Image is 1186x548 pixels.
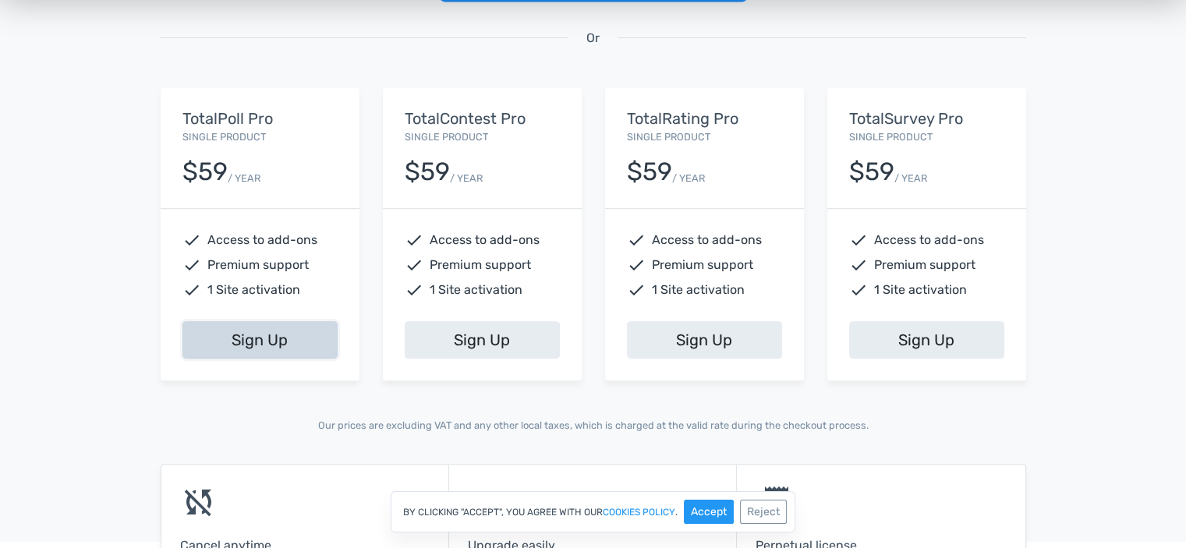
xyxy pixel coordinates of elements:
span: Access to add-ons [207,231,317,249]
small: Single Product [182,131,266,143]
a: Sign Up [849,321,1004,359]
small: / YEAR [450,171,483,186]
span: check [849,281,868,299]
span: Premium support [207,256,309,274]
div: $59 [849,158,894,186]
span: check [405,231,423,249]
a: cookies policy [603,507,675,517]
span: 1 Site activation [874,281,967,299]
span: receipt_long [756,483,793,521]
span: 1 Site activation [207,281,300,299]
span: Premium support [874,256,975,274]
div: By clicking "Accept", you agree with our . [391,491,795,532]
span: check [627,281,646,299]
span: sync_disabled [180,483,218,521]
span: check [627,231,646,249]
a: Sign Up [405,321,560,359]
h5: TotalContest Pro [405,110,560,127]
a: Sign Up [627,321,782,359]
div: $59 [627,158,672,186]
button: Accept [684,500,734,524]
div: $59 [182,158,228,186]
h5: TotalSurvey Pro [849,110,1004,127]
span: check [182,256,201,274]
span: Access to add-ons [652,231,762,249]
span: check [849,256,868,274]
span: Premium support [430,256,531,274]
span: check [405,256,423,274]
span: check [627,256,646,274]
span: 1 Site activation [430,281,522,299]
button: Reject [740,500,787,524]
span: Access to add-ons [430,231,540,249]
h5: TotalPoll Pro [182,110,338,127]
span: check [849,231,868,249]
a: Sign Up [182,321,338,359]
h5: TotalRating Pro [627,110,782,127]
span: Premium support [652,256,753,274]
div: $59 [405,158,450,186]
p: Our prices are excluding VAT and any other local taxes, which is charged at the valid rate during... [161,418,1026,433]
span: 1 Site activation [652,281,745,299]
small: / YEAR [894,171,927,186]
small: Single Product [627,131,710,143]
span: north_east [468,483,505,521]
small: Single Product [849,131,933,143]
span: Or [586,29,600,48]
small: Single Product [405,131,488,143]
span: check [182,281,201,299]
small: / YEAR [672,171,705,186]
span: Access to add-ons [874,231,984,249]
span: check [405,281,423,299]
small: / YEAR [228,171,260,186]
span: check [182,231,201,249]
